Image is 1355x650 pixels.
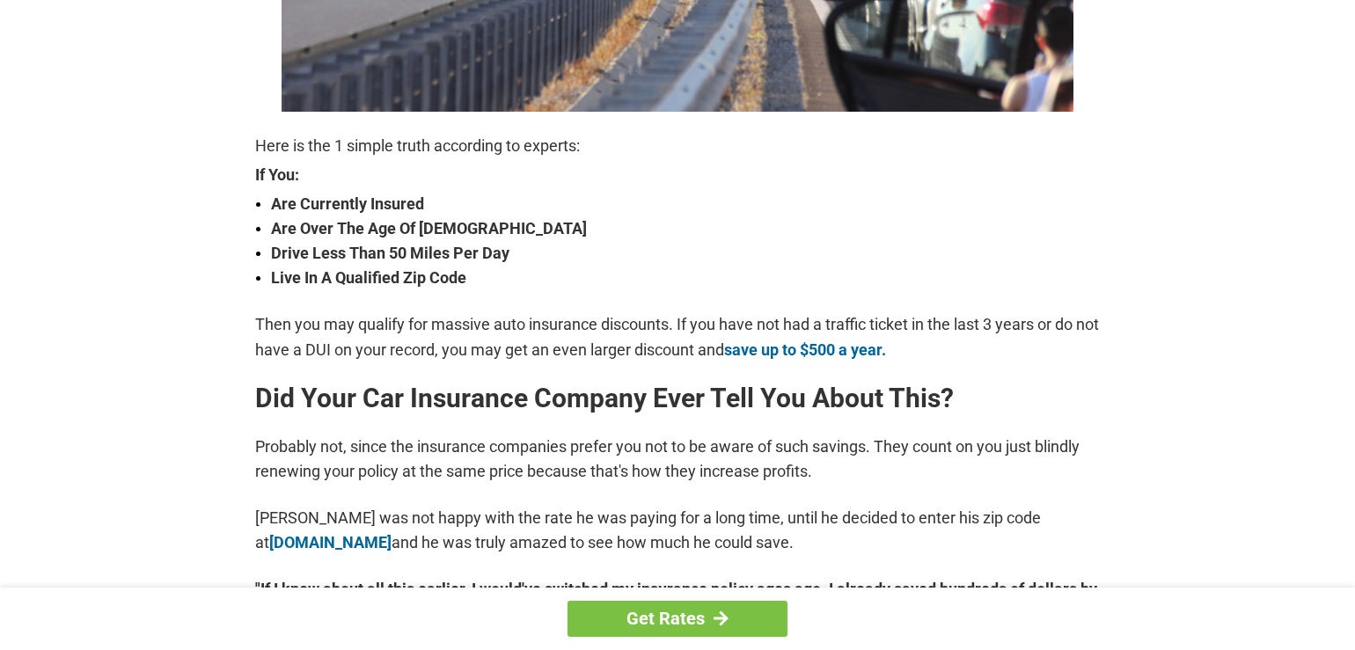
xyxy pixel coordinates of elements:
[255,506,1100,555] p: [PERSON_NAME] was not happy with the rate he was paying for a long time, until he decided to ente...
[255,384,1100,413] h2: Did Your Car Insurance Company Ever Tell You About This?
[255,167,1100,183] strong: If You:
[271,216,1100,241] strong: Are Over The Age Of [DEMOGRAPHIC_DATA]
[568,601,787,637] a: Get Rates
[724,340,886,359] a: save up to $500 a year.
[255,134,1100,158] p: Here is the 1 simple truth according to experts:
[271,192,1100,216] strong: Are Currently Insured
[255,435,1100,484] p: Probably not, since the insurance companies prefer you not to be aware of such savings. They coun...
[255,312,1100,362] p: Then you may qualify for massive auto insurance discounts. If you have not had a traffic ticket i...
[269,533,392,551] a: [DOMAIN_NAME]
[255,577,1100,626] strong: "If I knew about all this earlier, I would've switched my insurance policy ages ago. I already sa...
[271,266,1100,290] strong: Live In A Qualified Zip Code
[271,241,1100,266] strong: Drive Less Than 50 Miles Per Day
